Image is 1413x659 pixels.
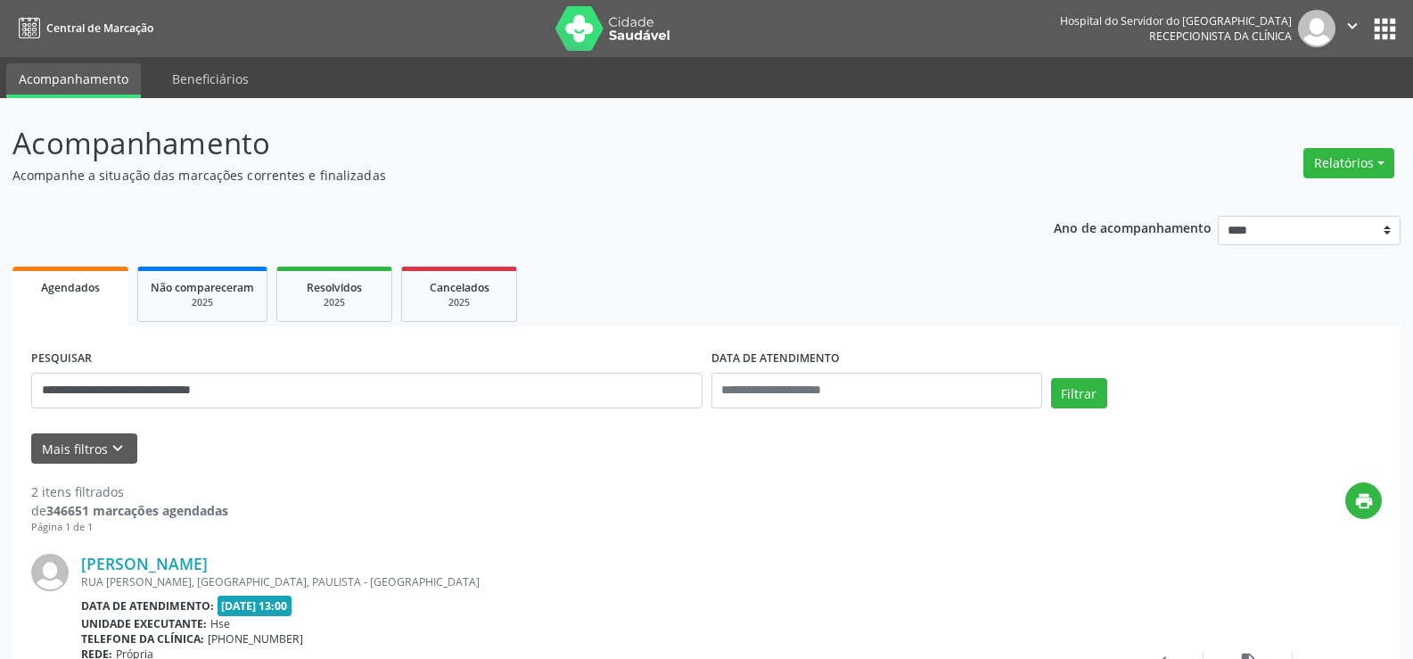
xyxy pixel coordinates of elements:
[1298,10,1335,47] img: img
[1303,148,1394,178] button: Relatórios
[31,482,228,501] div: 2 itens filtrados
[1354,491,1374,511] i: print
[430,280,489,295] span: Cancelados
[160,63,261,95] a: Beneficiários
[307,280,362,295] span: Resolvidos
[1369,13,1401,45] button: apps
[151,280,254,295] span: Não compareceram
[31,433,137,465] button: Mais filtroskeyboard_arrow_down
[108,439,127,458] i: keyboard_arrow_down
[6,63,141,98] a: Acompanhamento
[1343,16,1362,36] i: 
[81,554,208,573] a: [PERSON_NAME]
[81,574,1114,589] div: RUA [PERSON_NAME], [GEOGRAPHIC_DATA], PAULISTA - [GEOGRAPHIC_DATA]
[12,13,153,43] a: Central de Marcação
[81,598,214,614] b: Data de atendimento:
[210,616,230,631] span: Hse
[31,520,228,535] div: Página 1 de 1
[290,296,379,309] div: 2025
[41,280,100,295] span: Agendados
[81,631,204,647] b: Telefone da clínica:
[31,554,69,591] img: img
[711,345,840,373] label: DATA DE ATENDIMENTO
[1345,482,1382,519] button: print
[151,296,254,309] div: 2025
[31,345,92,373] label: PESQUISAR
[1051,378,1107,408] button: Filtrar
[81,616,207,631] b: Unidade executante:
[46,21,153,36] span: Central de Marcação
[12,121,984,166] p: Acompanhamento
[1335,10,1369,47] button: 
[12,166,984,185] p: Acompanhe a situação das marcações correntes e finalizadas
[1054,216,1212,238] p: Ano de acompanhamento
[415,296,504,309] div: 2025
[46,502,228,519] strong: 346651 marcações agendadas
[1060,13,1292,29] div: Hospital do Servidor do [GEOGRAPHIC_DATA]
[208,631,303,647] span: [PHONE_NUMBER]
[1149,29,1292,44] span: Recepcionista da clínica
[31,501,228,520] div: de
[218,596,292,616] span: [DATE] 13:00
